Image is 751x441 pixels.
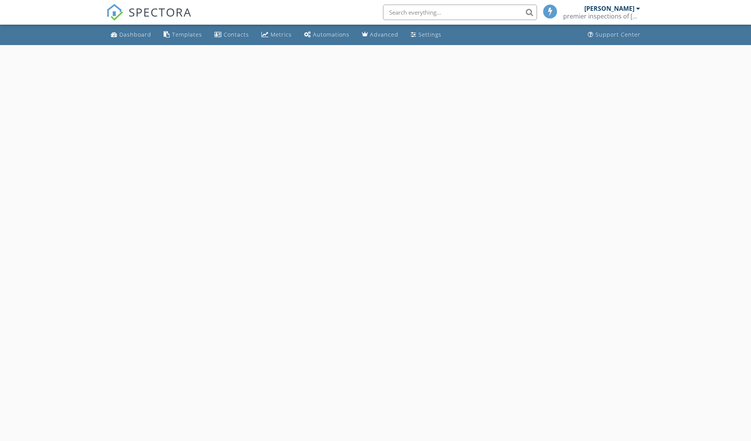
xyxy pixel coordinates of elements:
[106,10,192,27] a: SPECTORA
[595,31,641,38] div: Support Center
[211,28,252,42] a: Contacts
[383,5,537,20] input: Search everything...
[224,31,249,38] div: Contacts
[258,28,295,42] a: Metrics
[313,31,350,38] div: Automations
[584,5,634,12] div: [PERSON_NAME]
[108,28,154,42] a: Dashboard
[106,4,123,21] img: The Best Home Inspection Software - Spectora
[370,31,398,38] div: Advanced
[418,31,442,38] div: Settings
[161,28,205,42] a: Templates
[129,4,192,20] span: SPECTORA
[563,12,640,20] div: premier inspections of texas
[271,31,292,38] div: Metrics
[172,31,202,38] div: Templates
[585,28,644,42] a: Support Center
[359,28,401,42] a: Advanced
[119,31,151,38] div: Dashboard
[301,28,353,42] a: Automations (Basic)
[408,28,445,42] a: Settings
